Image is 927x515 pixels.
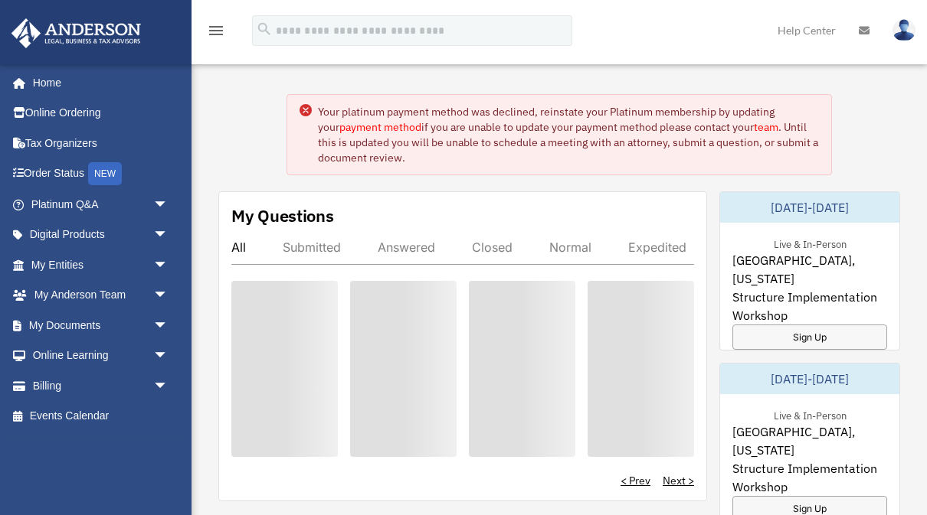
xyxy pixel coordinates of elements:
div: [DATE]-[DATE] [720,192,899,223]
span: arrow_drop_down [153,370,184,402]
a: Events Calendar [11,401,192,432]
span: arrow_drop_down [153,249,184,281]
a: Next > [663,473,694,488]
div: Live & In-Person [762,406,859,422]
span: arrow_drop_down [153,220,184,251]
div: Live & In-Person [762,235,859,251]
span: Structure Implementation Workshop [732,288,887,324]
div: Answered [378,240,435,255]
div: [DATE]-[DATE] [720,363,899,394]
a: < Prev [621,473,650,488]
a: Sign Up [732,324,887,350]
div: Normal [549,240,591,255]
a: payment method [339,120,421,134]
a: Online Ordering [11,98,192,129]
a: Home [11,67,184,98]
a: Order StatusNEW [11,158,192,190]
div: All [231,240,246,255]
img: Anderson Advisors Platinum Portal [7,18,146,48]
span: [GEOGRAPHIC_DATA], [US_STATE] [732,251,887,288]
div: My Questions [231,204,334,227]
a: menu [207,27,225,40]
div: Expedited [628,240,686,255]
a: My Entitiesarrow_drop_down [11,249,192,280]
a: Online Learningarrow_drop_down [11,341,192,371]
span: arrow_drop_down [153,341,184,372]
a: My Anderson Teamarrow_drop_down [11,280,192,311]
div: NEW [88,162,122,185]
span: arrow_drop_down [153,189,184,220]
span: arrow_drop_down [153,310,184,341]
span: [GEOGRAPHIC_DATA], [US_STATE] [732,422,887,459]
i: search [256,21,273,37]
span: Structure Implementation Workshop [732,459,887,496]
a: Tax Organizers [11,128,192,158]
img: User Pic [893,19,916,41]
a: team [754,120,778,134]
i: menu [207,21,225,40]
span: arrow_drop_down [153,280,184,311]
a: My Documentsarrow_drop_down [11,310,192,341]
div: Your platinum payment method was declined, reinstate your Platinum membership by updating your if... [318,104,819,165]
a: Digital Productsarrow_drop_down [11,220,192,250]
div: Submitted [283,240,341,255]
div: Closed [472,240,513,255]
a: Billingarrow_drop_down [11,370,192,401]
a: Platinum Q&Aarrow_drop_down [11,189,192,220]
